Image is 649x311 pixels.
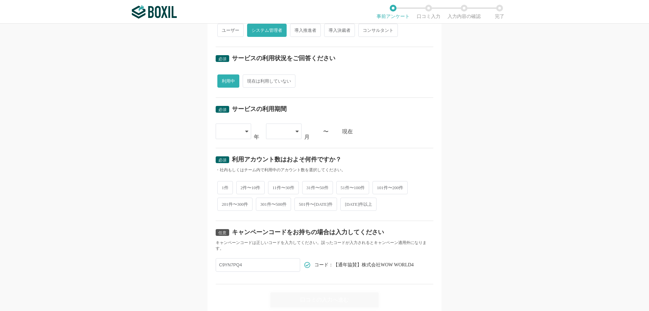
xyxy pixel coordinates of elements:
span: 必須 [218,57,226,61]
span: システム管理者 [247,24,287,37]
li: 完了 [482,5,517,19]
span: 31件〜50件 [302,181,333,194]
li: 入力内容の確認 [446,5,482,19]
div: 〜 [323,129,329,134]
span: 利用中 [217,74,239,88]
span: 必須 [218,107,226,112]
div: 現在 [342,129,433,134]
div: サービスの利用期間 [232,106,287,112]
span: 必須 [218,158,226,162]
div: キャンペーンコードは正しいコードを入力してください。誤ったコードが入力されるとキャンペーン適用外になります。 [216,240,433,251]
div: サービスの利用状況をご回答ください [232,55,335,61]
span: 導入推進者 [290,24,321,37]
li: 口コミ入力 [411,5,446,19]
li: 事前アンケート [375,5,411,19]
div: 利用アカウント数はおよそ何件ですか？ [232,156,341,162]
div: 月 [304,134,310,140]
div: 年 [254,134,259,140]
div: ・社内もしくはチーム内で利用中のアカウント数を選択してください。 [216,167,433,173]
span: ユーザー [217,24,244,37]
span: 301件〜500件 [256,198,291,211]
img: ボクシルSaaS_ロゴ [132,5,177,19]
span: 51件〜100件 [336,181,369,194]
span: 導入決裁者 [324,24,355,37]
span: 現在は利用していない [243,74,295,88]
span: 101件〜200件 [372,181,408,194]
span: [DATE]件以上 [340,198,377,211]
span: コード：【通年協賛】株式会社WOW WORLD4 [314,263,414,267]
span: コンサルタント [358,24,398,37]
span: 任意 [218,230,226,235]
div: キャンペーンコードをお持ちの場合は入力してください [232,229,384,235]
span: 201件〜300件 [217,198,253,211]
span: 1件 [217,181,233,194]
span: 2件〜10件 [236,181,265,194]
span: 501件〜[DATE]件 [294,198,337,211]
span: 11件〜30件 [268,181,299,194]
